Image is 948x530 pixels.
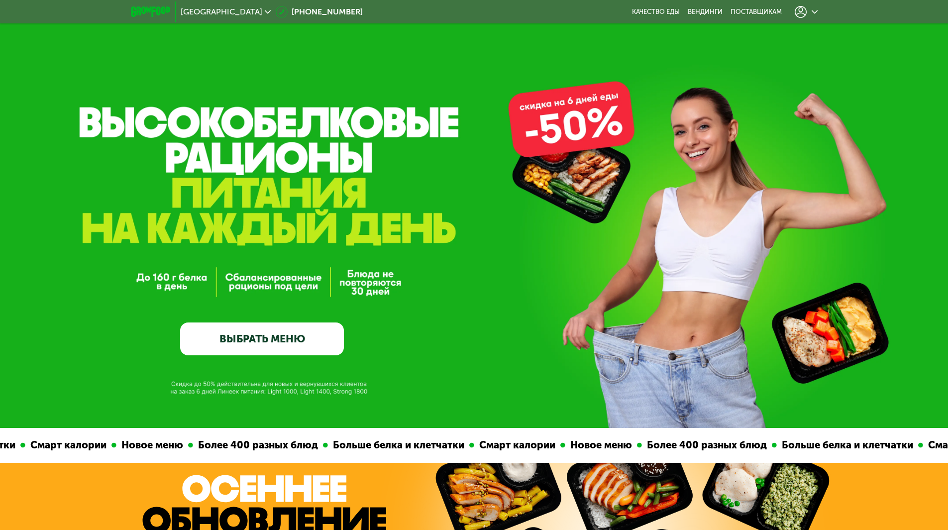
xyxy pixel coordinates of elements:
[640,437,770,453] div: Более 400 разных блюд
[276,6,363,18] a: [PHONE_NUMBER]
[472,437,558,453] div: Смарт калории
[731,8,782,16] div: поставщикам
[632,8,680,16] a: Качество еды
[326,437,467,453] div: Больше белка и клетчатки
[180,322,344,355] a: ВЫБРАТЬ МЕНЮ
[23,437,109,453] div: Смарт калории
[775,437,916,453] div: Больше белка и клетчатки
[191,437,321,453] div: Более 400 разных блюд
[688,8,723,16] a: Вендинги
[563,437,635,453] div: Новое меню
[114,437,186,453] div: Новое меню
[181,8,262,16] span: [GEOGRAPHIC_DATA]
